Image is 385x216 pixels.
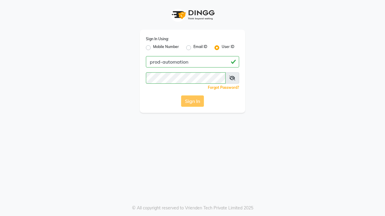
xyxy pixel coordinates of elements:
[193,44,207,51] label: Email ID
[222,44,234,51] label: User ID
[153,44,179,51] label: Mobile Number
[146,56,239,67] input: Username
[146,36,169,42] label: Sign In Using:
[146,72,226,84] input: Username
[168,6,217,24] img: logo1.svg
[208,85,239,90] a: Forgot Password?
